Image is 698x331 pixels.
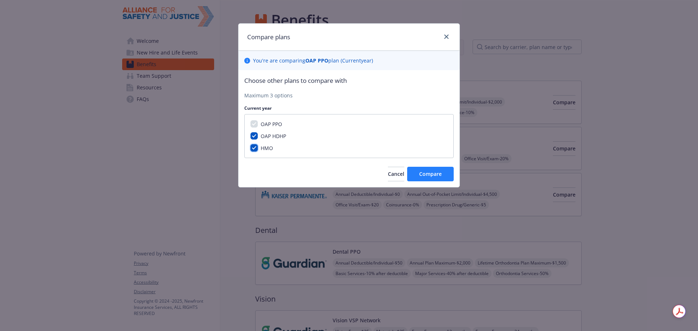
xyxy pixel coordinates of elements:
[442,32,451,41] a: close
[388,170,404,177] span: Cancel
[244,76,454,85] p: Choose other plans to compare with
[253,57,373,64] p: You ' re are comparing plan ( Current year)
[407,167,454,181] button: Compare
[419,170,442,177] span: Compare
[261,121,282,128] span: OAP PPO
[261,145,273,152] span: HMO
[247,32,290,42] h1: Compare plans
[244,105,454,111] p: Current year
[388,167,404,181] button: Cancel
[261,133,286,140] span: OAP HDHP
[244,92,454,99] p: Maximum 3 options
[305,57,328,64] b: OAP PPO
